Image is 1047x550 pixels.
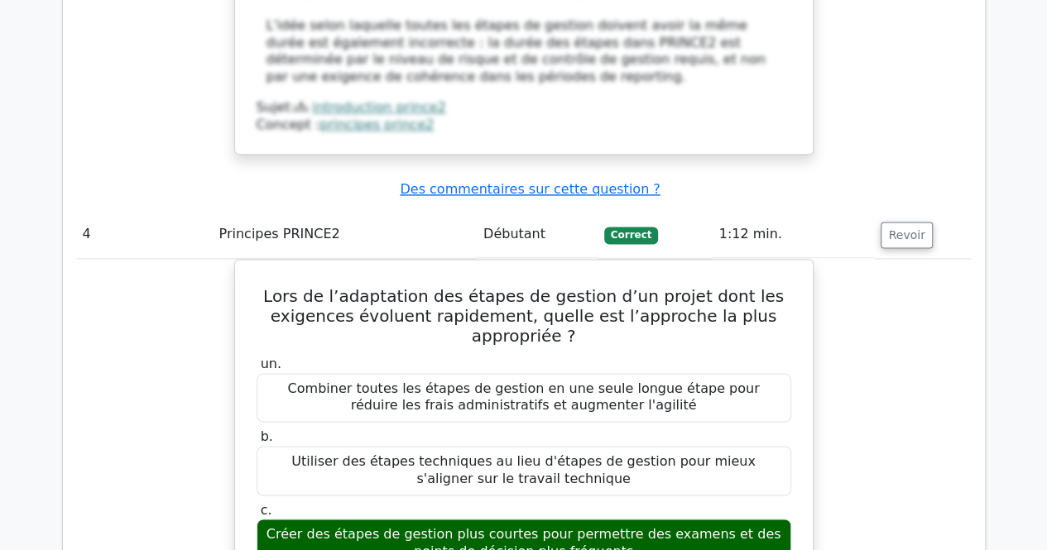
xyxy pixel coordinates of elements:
font: Sujet: [257,99,295,115]
font: b. [261,428,273,444]
font: Débutant [483,226,545,242]
font: Revoir [888,228,925,242]
font: 1:12 min. [718,226,781,242]
font: Lors de l’adaptation des étapes de gestion d’un projet dont les exigences évoluent rapidement, qu... [263,286,784,346]
font: Combiner toutes les étapes de gestion en une seule longue étape pour réduire les frais administra... [288,380,760,414]
font: 4 [83,226,91,242]
font: Concept : [257,117,320,132]
font: Principes PRINCE2 [219,226,339,242]
font: Utiliser des étapes techniques au lieu d'étapes de gestion pour mieux s'aligner sur le travail te... [291,453,755,486]
font: L'idée selon laquelle toutes les étapes de gestion doivent avoir la même durée est également inco... [267,17,766,84]
font: un. [261,356,281,371]
font: c. [261,502,272,518]
button: Revoir [881,222,932,248]
a: principes prince2 [319,117,434,132]
a: Des commentaires sur cette question ? [400,181,660,197]
font: Correct [610,229,651,241]
a: introduction prince2 [312,99,446,115]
